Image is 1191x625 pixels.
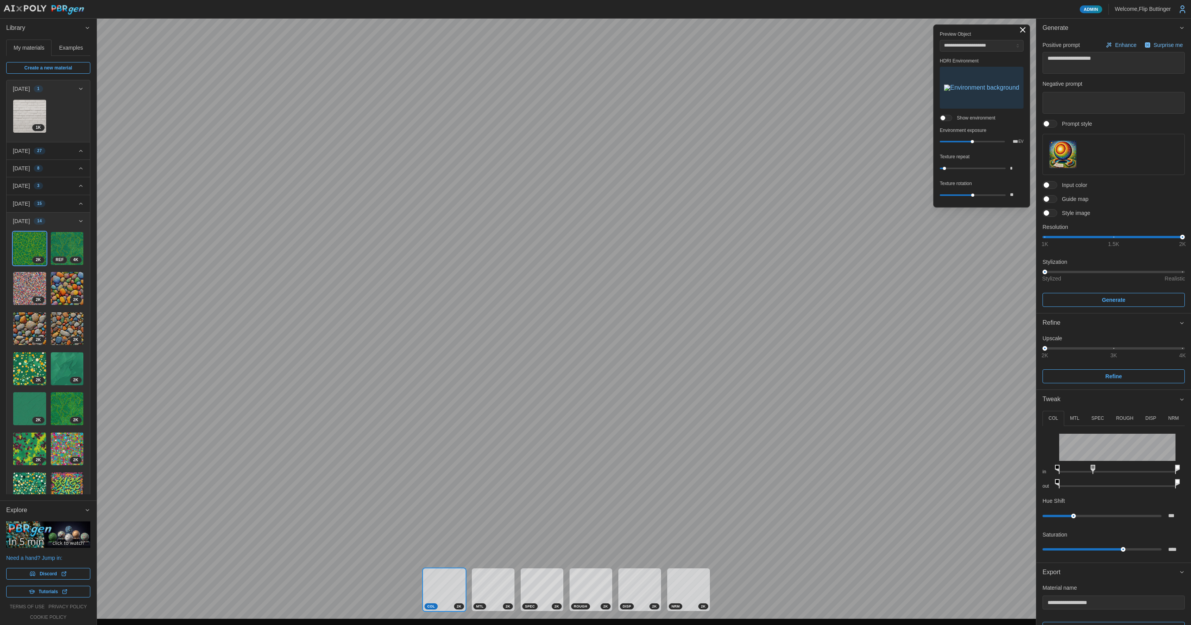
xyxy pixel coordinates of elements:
a: Create a new material [6,62,90,74]
button: [DATE]8 [7,160,90,177]
p: SPEC [1091,415,1104,422]
a: Tutorials [6,586,90,597]
img: mB12EwlOlevNSpmLS3hD [13,392,46,425]
span: Export [1043,563,1179,582]
span: 2 K [457,604,461,609]
span: 2 K [506,604,510,609]
img: iO1vHXlKYAHioXTzTFGb [51,312,84,345]
button: Environment background [940,67,1024,109]
span: 27 [37,148,42,154]
p: NRM [1168,415,1179,422]
a: zkRWPHsvJxZt1d3JF9132K [50,392,84,426]
span: 1 [37,86,40,92]
img: kFAVXPqSq6MTIR6dnZhk [51,473,84,506]
div: Refine [1043,318,1179,328]
a: auwOVsfBwq5TGTtxqGuv2K [13,352,47,386]
span: Library [6,19,85,38]
a: mB12EwlOlevNSpmLS3hD2K [13,392,47,426]
img: Ck5FOvpbzzOl0AbKM0QK [51,352,84,385]
span: Tweak [1043,390,1179,409]
p: [DATE] [13,200,30,208]
p: out [1043,483,1053,490]
p: MTL [1070,415,1079,422]
span: 2 K [36,377,41,383]
button: Prompt style [1049,140,1077,168]
span: Create a new material [24,62,72,73]
div: Tweak [1036,409,1191,563]
p: My materials [14,44,44,52]
span: Examples [59,45,83,50]
p: Texture repeat [940,154,1024,160]
p: Preview Object [940,31,1024,38]
span: 2 K [554,604,559,609]
button: [DATE]1 [7,80,90,97]
span: Discord [40,568,57,579]
p: ROUGH [1116,415,1134,422]
p: EV [1018,140,1024,144]
span: SPEC [525,604,535,609]
span: DISP [623,604,631,609]
img: zkRWPHsvJxZt1d3JF913 [51,392,84,425]
p: [DATE] [13,85,30,93]
button: [DATE]14 [7,213,90,230]
button: [DATE]15 [7,195,90,212]
p: Enhance [1115,41,1138,49]
a: imyWkOUmtu4h2xNOTS722K [13,312,47,346]
p: Need a hand? Jump in: [6,554,90,562]
img: GqEwR5bmRH8KK4pQJLR3 [51,272,84,305]
p: DISP [1145,415,1156,422]
p: Positive prompt [1043,41,1080,49]
span: Generate [1043,19,1179,38]
a: l7QKFrcZMA8BVAMVNtrh2K [50,432,84,466]
span: 2 K [73,417,78,423]
span: Show environment [952,115,995,121]
p: Welcome, Flip Buttinger [1115,5,1171,13]
span: Explore [6,501,85,520]
span: 2 K [652,604,657,609]
span: 14 [37,218,42,224]
span: 8 [37,165,40,171]
div: [DATE]14 [7,230,90,514]
p: Material name [1043,584,1185,592]
img: Prompt style [1049,141,1076,168]
p: Negative prompt [1043,80,1185,88]
button: [DATE]27 [7,142,90,159]
a: Discord [6,568,90,580]
span: Tutorials [39,586,58,597]
span: 2 K [73,377,78,383]
img: 4EMZdQGnun9mK3e4wyNI [13,232,46,265]
span: NRM [671,604,680,609]
img: PBRgen explained in 5 minutes [6,521,90,548]
span: MTL [476,604,483,609]
span: Prompt style [1057,120,1092,128]
span: Generate [1102,293,1125,306]
img: 8IaPH56e7Z1MgvRX0SiR [13,100,46,133]
a: kFAVXPqSq6MTIR6dnZhk2K [50,472,84,506]
p: Hue Shift [1043,497,1065,505]
span: COL [427,604,435,609]
button: Refine [1043,369,1185,383]
button: Generate [1036,19,1191,38]
p: Environment exposure [940,127,1024,134]
span: 2 K [36,457,41,463]
span: Style image [1057,209,1090,217]
a: iO1vHXlKYAHioXTzTFGb2K [50,312,84,346]
p: HDRI Environment [940,58,1024,64]
span: 15 [37,201,42,207]
a: Jot47uQheModQTvApGeV2K [13,272,47,305]
p: Saturation [1043,531,1067,538]
p: Upscale [1043,334,1185,342]
p: [DATE] [13,217,30,225]
img: l7QKFrcZMA8BVAMVNtrh [51,433,84,466]
span: 2 K [36,337,41,343]
img: Environment background [944,85,1019,91]
span: Guide map [1057,195,1088,203]
a: 4EMZdQGnun9mK3e4wyNI2K [13,232,47,265]
p: Texture rotation [940,180,1024,187]
img: auwOVsfBwq5TGTtxqGuv [13,352,46,385]
button: Export [1036,563,1191,582]
p: [DATE] [13,182,30,190]
a: lRwBITwVU7KgtZhfn7BC2K [13,472,47,506]
a: Ck5FOvpbzzOl0AbKM0QK2K [50,352,84,386]
span: 2 K [36,417,41,423]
